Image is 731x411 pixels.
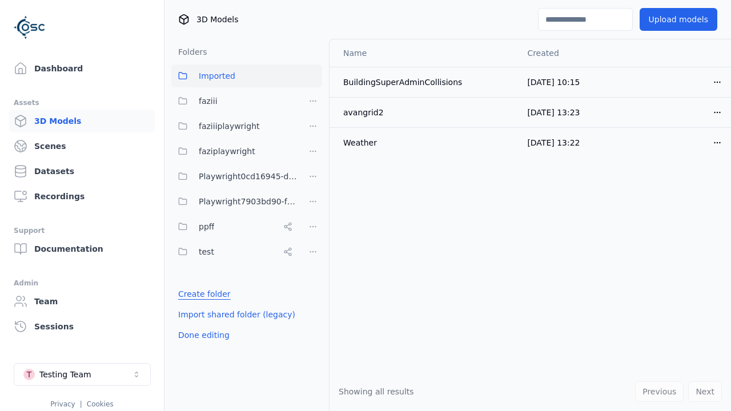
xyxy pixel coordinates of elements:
[199,170,297,183] span: Playwright0cd16945-d24c-45f9-a8ba-c74193e3fd84
[527,108,580,117] span: [DATE] 13:23
[171,215,297,238] button: ppff
[343,137,509,148] div: Weather
[343,107,509,118] div: avangrid2
[171,65,322,87] button: Imported
[9,110,155,132] a: 3D Models
[14,11,46,43] img: Logo
[199,119,260,133] span: faziiiplaywright
[39,369,91,380] div: Testing Team
[199,220,214,233] span: ppff
[527,78,580,87] span: [DATE] 10:15
[171,190,297,213] button: Playwright7903bd90-f1ee-40e5-8689-7a943bbd43ef
[9,185,155,208] a: Recordings
[171,240,297,263] button: test
[178,309,295,320] a: Import shared folder (legacy)
[9,315,155,338] a: Sessions
[343,76,509,88] div: BuildingSuperAdminCollisions
[171,46,207,58] h3: Folders
[171,90,297,112] button: faziii
[171,284,238,304] button: Create folder
[9,237,155,260] a: Documentation
[14,96,150,110] div: Assets
[640,8,717,31] button: Upload models
[9,57,155,80] a: Dashboard
[527,138,580,147] span: [DATE] 13:22
[9,290,155,313] a: Team
[199,94,218,108] span: faziii
[171,165,297,188] button: Playwright0cd16945-d24c-45f9-a8ba-c74193e3fd84
[23,369,35,380] div: T
[87,400,114,408] a: Cookies
[171,115,297,138] button: faziiiplaywright
[199,69,235,83] span: Imported
[171,304,302,325] button: Import shared folder (legacy)
[9,160,155,183] a: Datasets
[199,144,255,158] span: faziplaywright
[171,325,236,345] button: Done editing
[196,14,238,25] span: 3D Models
[330,39,518,67] th: Name
[339,387,414,396] span: Showing all results
[171,140,297,163] button: faziplaywright
[14,276,150,290] div: Admin
[50,400,75,408] a: Privacy
[80,400,82,408] span: |
[14,224,150,237] div: Support
[199,245,214,259] span: test
[518,39,625,67] th: Created
[14,363,151,386] button: Select a workspace
[199,195,297,208] span: Playwright7903bd90-f1ee-40e5-8689-7a943bbd43ef
[178,288,231,300] a: Create folder
[9,135,155,158] a: Scenes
